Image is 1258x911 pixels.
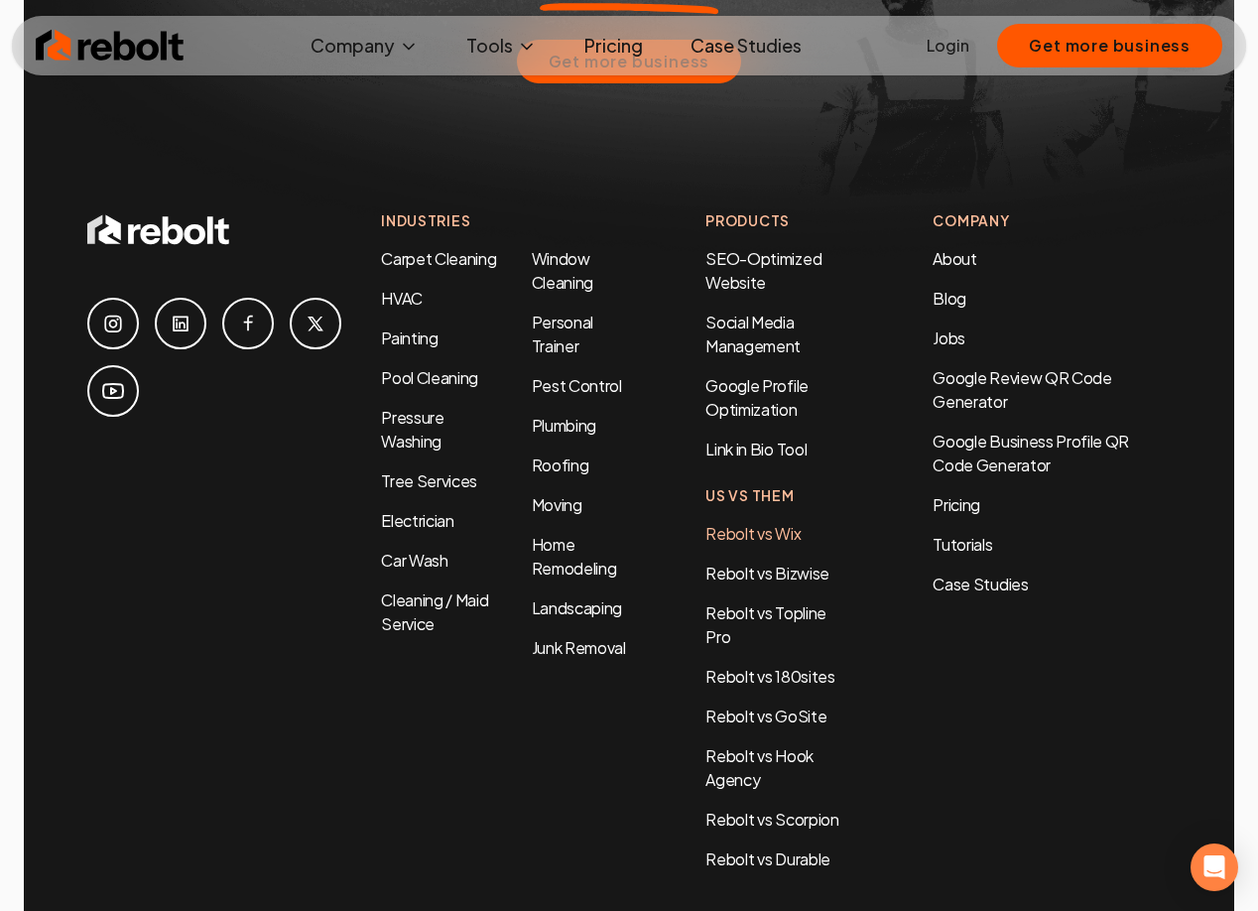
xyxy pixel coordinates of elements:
a: Landscaping [532,597,622,618]
a: Carpet Cleaning [381,248,496,269]
a: Jobs [933,327,965,348]
a: Link in Bio Tool [705,439,807,459]
a: Case Studies [933,573,1171,596]
a: Rebolt vs Wix [705,523,801,544]
a: Tree Services [381,470,477,491]
a: Tutorials [933,533,1171,557]
a: Pressure Washing [381,407,443,452]
h4: Company [933,210,1171,231]
a: Login [927,34,969,58]
button: Tools [450,26,553,65]
a: Home Remodeling [532,534,617,579]
a: Electrician [381,510,453,531]
a: Cleaning / Maid Service [381,589,488,634]
a: Rebolt vs Scorpion [705,809,838,830]
a: Rebolt vs Bizwise [705,563,829,584]
h4: Products [705,210,853,231]
img: Rebolt Logo [36,26,185,65]
a: SEO-Optimized Website [705,248,821,293]
a: HVAC [381,288,423,309]
a: Pricing [568,26,659,65]
a: Pest Control [532,375,622,396]
a: Google Profile Optimization [705,375,809,420]
button: Company [295,26,435,65]
a: Rebolt vs GoSite [705,706,826,726]
h4: Us Vs Them [705,485,853,506]
button: Get more business [997,24,1222,67]
a: Roofing [532,455,589,475]
a: Pricing [933,493,1171,517]
a: Case Studies [675,26,818,65]
a: Pool Cleaning [381,367,478,388]
a: Junk Removal [532,637,626,658]
a: Google Review QR Code Generator [933,367,1111,412]
h4: Industries [381,210,626,231]
a: Car Wash [381,550,447,571]
a: Social Media Management [705,312,801,356]
div: Open Intercom Messenger [1191,844,1238,891]
a: Painting [381,327,438,348]
a: About [933,248,976,269]
a: Rebolt vs 180sites [705,666,834,687]
a: Personal Trainer [532,312,593,356]
a: Plumbing [532,415,596,436]
a: Rebolt vs Hook Agency [705,745,814,790]
a: Moving [532,494,582,515]
a: Blog [933,288,966,309]
a: Window Cleaning [532,248,593,293]
a: Google Business Profile QR Code Generator [933,431,1129,475]
a: Rebolt vs Topline Pro [705,602,826,647]
a: Rebolt vs Durable [705,848,830,869]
